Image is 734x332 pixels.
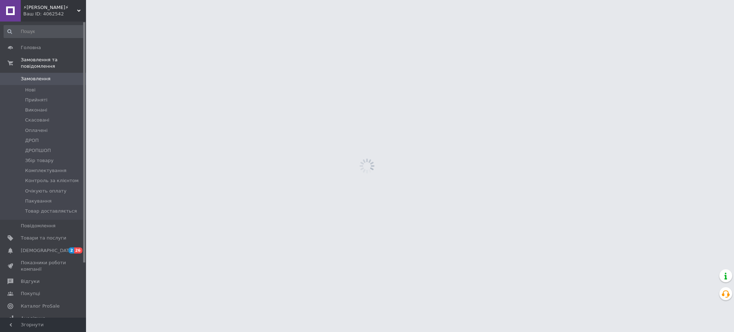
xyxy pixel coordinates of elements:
span: Виконані [25,107,47,113]
span: Замовлення та повідомлення [21,57,86,70]
input: Пошук [4,25,84,38]
span: Повідомлення [21,223,56,229]
span: Товари та послуги [21,235,66,241]
span: Покупці [21,290,40,297]
span: Збір товару [25,157,53,164]
span: 26 [74,247,82,253]
span: Скасовані [25,117,49,123]
span: [DEMOGRAPHIC_DATA] [21,247,74,254]
span: Оплачені [25,127,48,134]
span: Каталог ProSale [21,303,59,309]
span: Показники роботи компанії [21,260,66,272]
span: ДРОПШОП [25,147,51,154]
span: Аналітика [21,315,46,322]
span: 2 [68,247,74,253]
span: Комплектування [25,167,66,174]
span: Контроль за клієнтом [25,177,78,184]
span: ДРОП [25,137,39,144]
span: Очікують оплату [25,188,66,194]
div: Ваш ID: 4062542 [23,11,86,17]
span: Товар доставляється [25,208,77,214]
span: Головна [21,44,41,51]
span: Пакування [25,198,52,204]
span: Нові [25,87,35,93]
span: Замовлення [21,76,51,82]
span: ⚡Zeus⚡ [23,4,77,11]
span: Відгуки [21,278,39,285]
span: Прийняті [25,97,47,103]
